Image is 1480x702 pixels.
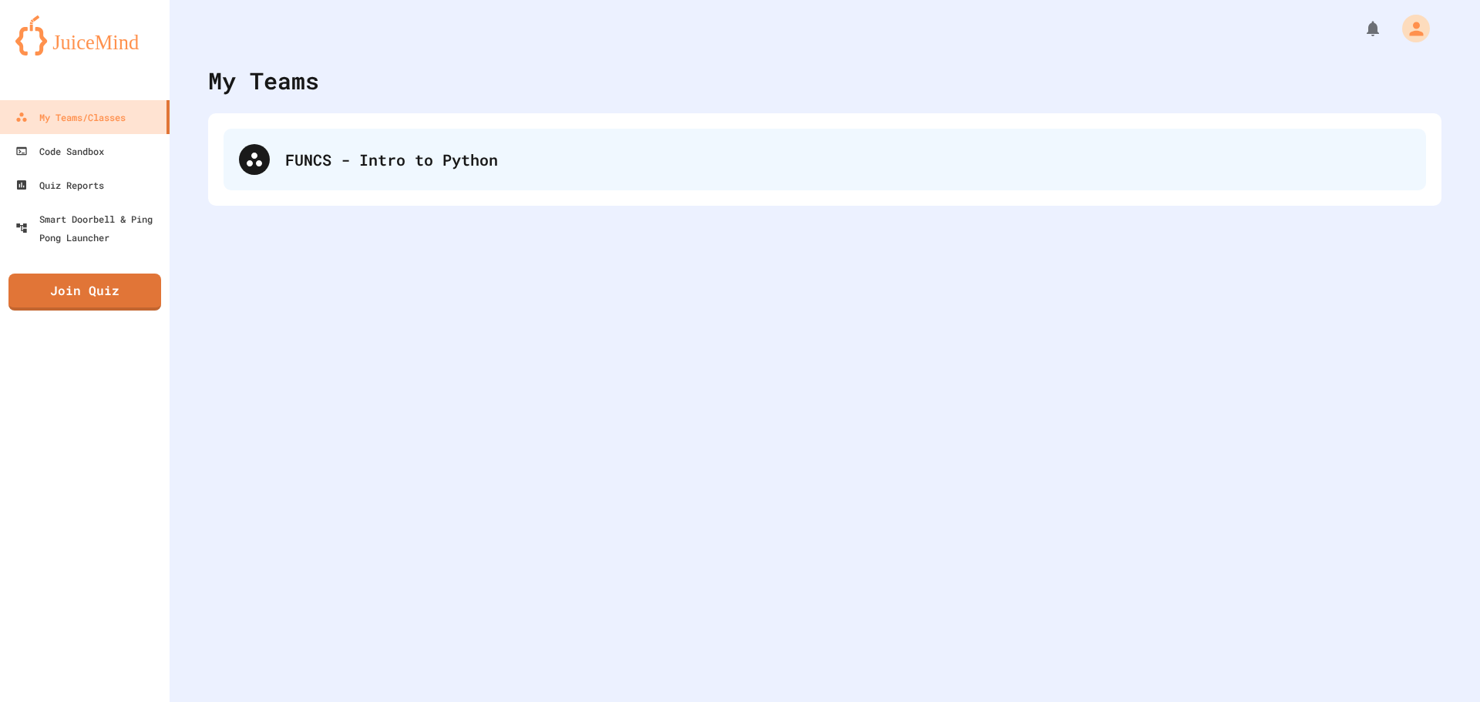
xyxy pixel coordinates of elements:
div: Code Sandbox [15,142,104,160]
div: FUNCS - Intro to Python [224,129,1426,190]
a: Join Quiz [8,274,161,311]
div: My Account [1386,11,1434,46]
div: My Teams [208,63,319,98]
div: My Notifications [1335,15,1386,42]
div: My Teams/Classes [15,108,126,126]
div: Quiz Reports [15,176,104,194]
img: logo-orange.svg [15,15,154,55]
div: Smart Doorbell & Ping Pong Launcher [15,210,163,247]
div: FUNCS - Intro to Python [285,148,1411,171]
